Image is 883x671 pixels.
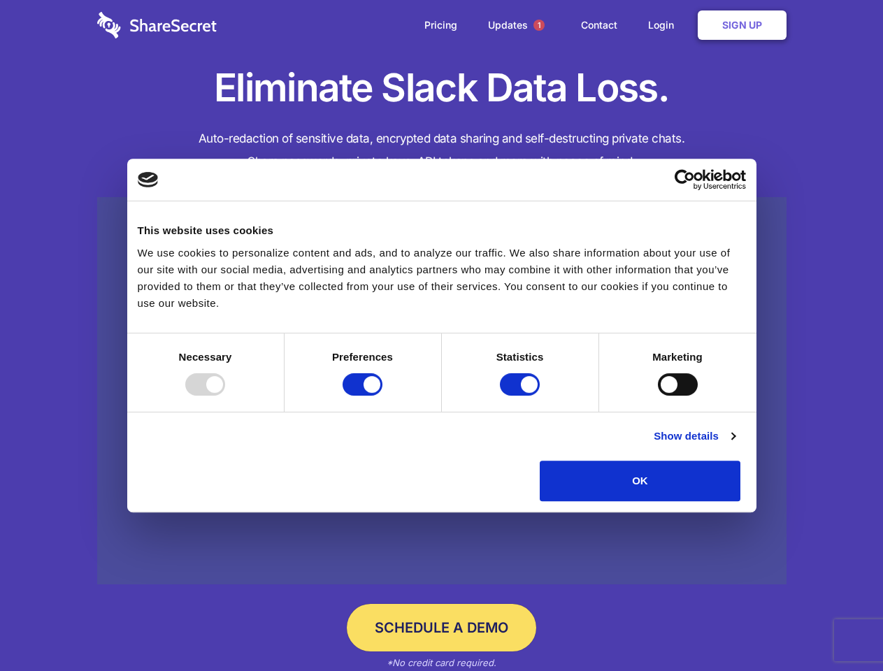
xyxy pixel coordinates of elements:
a: Login [634,3,695,47]
em: *No credit card required. [387,657,496,668]
a: Schedule a Demo [347,604,536,651]
span: 1 [533,20,545,31]
strong: Necessary [179,351,232,363]
div: This website uses cookies [138,222,746,239]
a: Show details [654,428,735,445]
button: OK [540,461,740,501]
img: logo-wordmark-white-trans-d4663122ce5f474addd5e946df7df03e33cb6a1c49d2221995e7729f52c070b2.svg [97,12,217,38]
a: Usercentrics Cookiebot - opens in a new window [624,169,746,190]
div: We use cookies to personalize content and ads, and to analyze our traffic. We also share informat... [138,245,746,312]
strong: Preferences [332,351,393,363]
a: Pricing [410,3,471,47]
strong: Statistics [496,351,544,363]
img: logo [138,172,159,187]
h4: Auto-redaction of sensitive data, encrypted data sharing and self-destructing private chats. Shar... [97,127,787,173]
strong: Marketing [652,351,703,363]
a: Sign Up [698,10,787,40]
h1: Eliminate Slack Data Loss. [97,63,787,113]
a: Contact [567,3,631,47]
a: Wistia video thumbnail [97,197,787,585]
